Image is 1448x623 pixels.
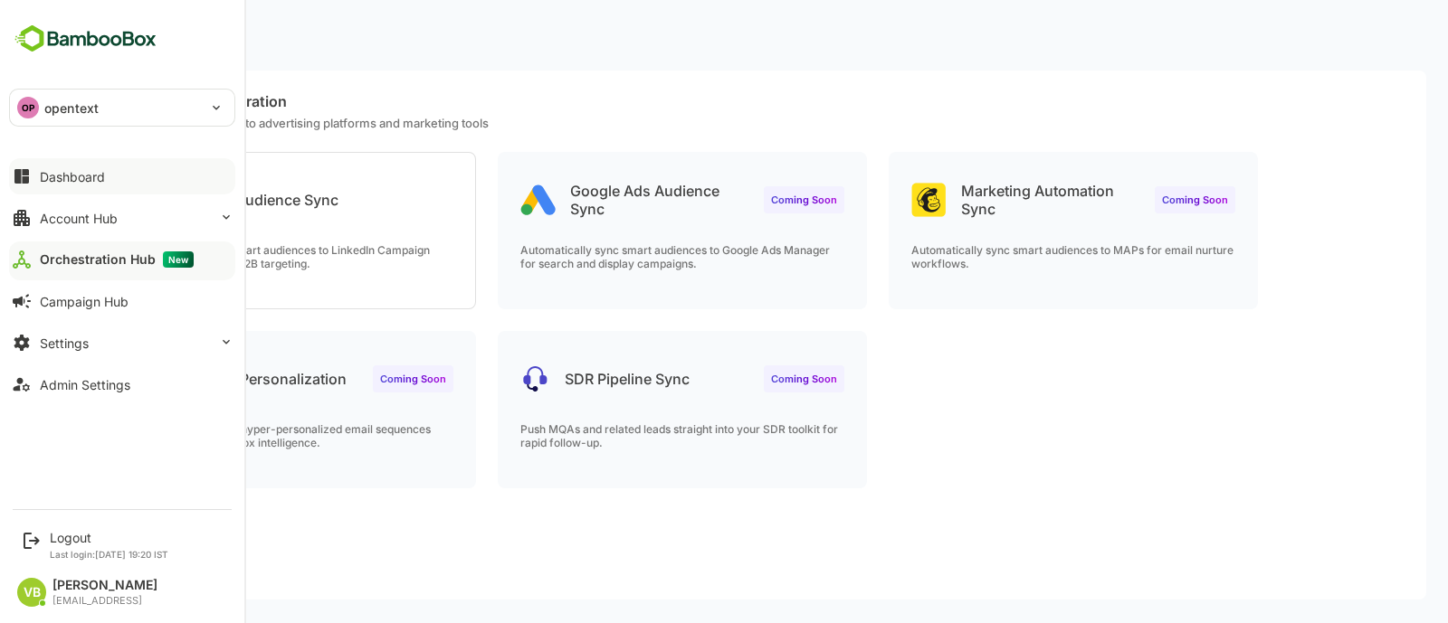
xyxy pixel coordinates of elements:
[17,578,46,607] div: VB
[507,182,686,218] p: Google Ads Audience Sync
[1099,194,1165,206] span: Coming Soon
[40,335,89,351] div: Settings
[9,200,235,236] button: Account Hub
[9,22,162,56] img: BambooboxFullLogoMark.5f36c76dfaba33ec1ec1367b70bb1252.svg
[52,578,157,593] div: [PERSON_NAME]
[44,99,99,118] p: opentext
[898,182,1077,218] p: Marketing Automation Sync
[708,194,774,206] span: Coming Soon
[66,422,390,449] p: Trigger intent-based, hyper-personalized email sequences powered by BambooBox intelligence.
[17,97,39,118] div: OP
[9,158,235,194] button: Dashboard
[40,251,194,268] div: Orchestration Hub
[43,116,1363,130] p: Connect your segments to advertising platforms and marketing tools
[9,283,235,319] button: Campaign Hub
[457,243,781,270] p: Automatically sync smart audiences to Google Ads Manager for search and display campaigns.
[457,422,781,449] p: Push MQAs and related leads straight into your SDR toolkit for rapid follow-up.
[708,373,774,385] span: Coming Soon
[10,90,234,126] div: OPopentext
[66,243,390,270] p: Automatically sync smart audiences to LinkedIn Campaign Manager for precise B2B targeting.
[50,530,168,545] div: Logout
[40,294,129,309] div: Campaign Hub
[9,241,235,278] button: Orchestration HubNew
[317,373,383,385] span: Coming Soon
[50,549,168,560] p: Last login: [DATE] 19:20 IST
[40,377,130,392] div: Admin Settings
[43,92,1363,110] p: Create New Orchestration
[52,595,157,607] div: [EMAIL_ADDRESS]
[40,211,118,226] div: Account Hub
[9,366,235,402] button: Admin Settings
[22,26,166,45] p: Orchestration Hub
[163,251,194,268] span: New
[501,370,626,388] p: SDR Pipeline Sync
[117,370,283,388] p: Lumo AI Personalization
[110,191,275,209] p: LinkedIn Audience Sync
[9,325,235,361] button: Settings
[848,243,1172,270] p: Automatically sync smart audiences to MAPs for email nurture workflows.
[40,169,105,184] div: Dashboard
